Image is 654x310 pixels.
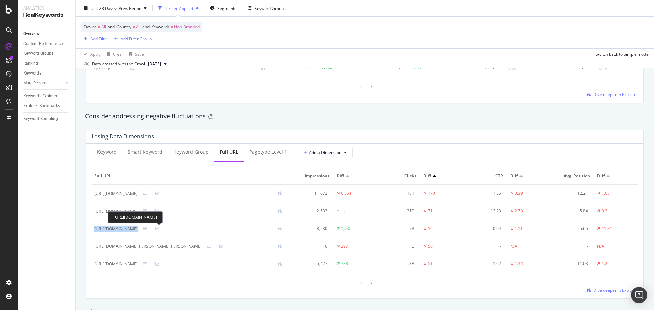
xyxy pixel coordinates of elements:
[341,208,345,214] div: 11
[554,243,588,249] div: -
[593,287,638,293] span: Dive deeper in Explorer
[337,210,339,212] img: Equal
[94,208,138,214] div: [URL][DOMAIN_NAME]
[142,24,150,30] span: and
[23,80,47,87] div: More Reports
[23,60,38,67] div: Ranking
[554,261,588,267] div: 11.03
[380,173,416,179] span: Clicks
[341,243,348,249] div: 297
[94,261,138,267] div: [URL][DOMAIN_NAME]
[380,261,414,267] div: 88
[220,149,238,156] div: Full URL
[467,243,501,249] div: -
[116,24,131,30] span: Country
[293,208,327,214] div: 2,533
[380,190,414,196] div: 181
[136,22,141,32] span: All
[595,67,598,69] img: Equal
[23,80,64,87] a: More Reports
[304,150,341,156] span: Add a Dimension
[428,208,433,214] div: 71
[23,115,58,123] div: Keyword Sampling
[165,5,193,11] div: 1 Filter Applied
[587,92,638,97] a: Dive deeper in Explorer
[81,49,101,60] button: Apply
[467,226,501,232] div: 0.94
[467,261,501,267] div: 1.62
[121,36,152,42] div: Add Filter Group
[135,51,144,57] div: Save
[593,49,649,60] button: Switch back to Simple mode
[23,50,53,57] div: Keyword Groups
[510,243,517,249] div: N/A
[145,60,169,68] button: [DATE]
[101,22,106,32] span: All
[510,173,518,179] span: Diff
[113,51,123,57] div: Clear
[418,65,422,71] div: 70
[23,50,71,57] a: Keyword Groups
[254,5,286,11] div: Keyword Groups
[155,3,201,14] button: 1 Filter Applied
[550,65,586,71] div: 5.09
[554,190,588,196] div: 12.21
[245,3,289,14] button: Keyword Groups
[368,65,404,71] div: 85
[217,5,236,11] span: Segments
[587,287,638,293] a: Dive deeper in Explorer
[458,65,495,71] div: 10.91
[277,65,313,71] div: 779
[94,226,138,232] div: [URL][DOMAIN_NAME]
[341,226,352,232] div: 1,732
[108,211,163,223] div: [URL][DOMAIN_NAME]
[94,65,113,71] div: q7f vs q8f
[92,133,154,140] div: Losing Data Dimensions
[171,24,173,30] span: =
[92,61,145,67] div: Data crossed with the Crawl
[599,65,607,71] div: 0.14
[515,226,523,232] div: 1.11
[423,173,431,179] span: Diff
[23,30,71,37] a: Overview
[293,243,327,249] div: 0
[126,49,144,60] button: Save
[85,112,644,121] div: Consider addressing negative fluctuations
[596,51,649,57] div: Switch back to Simple mode
[602,226,612,232] div: 11.31
[554,208,588,214] div: 5.84
[467,173,503,179] span: CTR
[428,226,433,232] div: 56
[108,24,115,30] span: and
[631,287,647,303] div: Open Intercom Messenger
[597,173,605,179] span: Diff
[380,226,414,232] div: 78
[174,22,200,32] span: Non-Branded
[602,190,610,196] div: 1.68
[515,261,523,267] div: 1.34
[23,40,71,47] a: Content Performance
[293,226,327,232] div: 8,230
[23,30,40,37] div: Overview
[94,243,202,249] div: [URL][DOMAIN_NAME][PERSON_NAME][PERSON_NAME]
[133,24,135,30] span: =
[151,24,170,30] span: Keywords
[23,93,57,100] div: Keywords Explorer
[428,190,435,196] div: 173
[380,208,414,214] div: 310
[23,40,63,47] div: Content Performance
[508,65,516,71] div: 0.36
[428,261,433,267] div: 51
[23,11,70,19] div: RealKeywords
[504,67,507,69] img: Equal
[337,173,344,179] span: Diff
[23,5,70,11] div: Analytics
[90,36,108,42] div: Add Filter
[98,24,100,30] span: =
[111,35,152,43] button: Add Filter Group
[207,3,239,14] button: Segments
[341,261,348,267] div: 738
[380,243,414,249] div: 0
[293,261,327,267] div: 5,427
[23,70,71,77] a: Keywords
